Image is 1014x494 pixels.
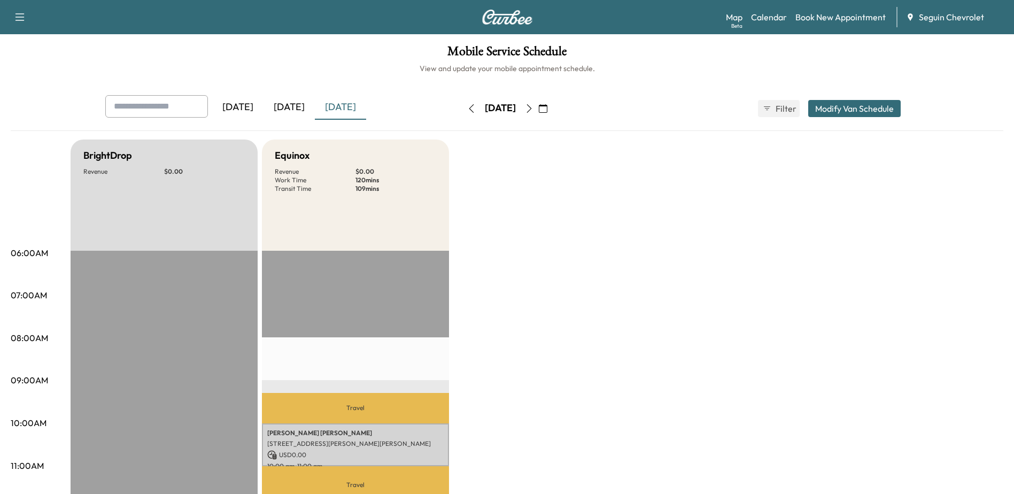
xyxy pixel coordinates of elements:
[751,11,787,24] a: Calendar
[11,374,48,387] p: 09:00AM
[355,176,436,184] p: 120 mins
[355,184,436,193] p: 109 mins
[355,167,436,176] p: $ 0.00
[482,10,533,25] img: Curbee Logo
[212,95,264,120] div: [DATE]
[726,11,742,24] a: MapBeta
[164,167,245,176] p: $ 0.00
[919,11,984,24] span: Seguin Chevrolet
[267,462,444,470] p: 10:00 am - 11:00 am
[11,246,48,259] p: 06:00AM
[485,102,516,115] div: [DATE]
[11,416,47,429] p: 10:00AM
[808,100,901,117] button: Modify Van Schedule
[267,450,444,460] p: USD 0.00
[275,148,309,163] h5: Equinox
[11,63,1003,74] h6: View and update your mobile appointment schedule.
[275,176,355,184] p: Work Time
[275,184,355,193] p: Transit Time
[262,393,449,423] p: Travel
[315,95,366,120] div: [DATE]
[267,439,444,448] p: [STREET_ADDRESS][PERSON_NAME][PERSON_NAME]
[267,429,444,437] p: [PERSON_NAME] [PERSON_NAME]
[11,331,48,344] p: 08:00AM
[731,22,742,30] div: Beta
[758,100,800,117] button: Filter
[83,148,132,163] h5: BrightDrop
[11,459,44,472] p: 11:00AM
[795,11,886,24] a: Book New Appointment
[776,102,795,115] span: Filter
[275,167,355,176] p: Revenue
[11,45,1003,63] h1: Mobile Service Schedule
[83,167,164,176] p: Revenue
[11,289,47,302] p: 07:00AM
[264,95,315,120] div: [DATE]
